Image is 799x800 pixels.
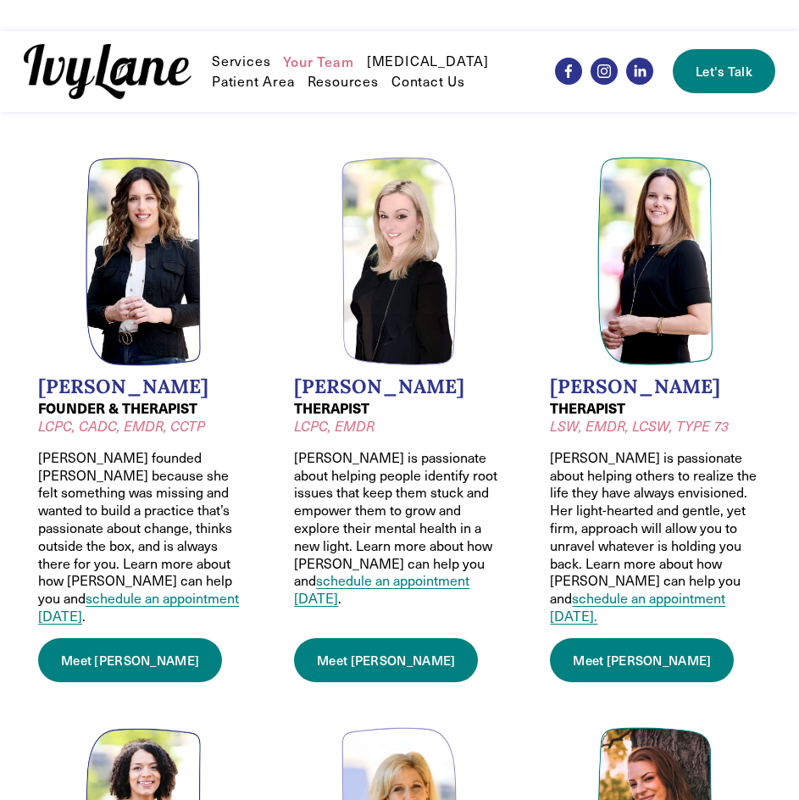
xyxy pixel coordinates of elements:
img: Headshot of Jessica Wilkiel, LCPC, EMDR. Meghan is a therapist at Ivy Lane Counseling. [341,157,458,366]
a: Contact Us [391,71,465,92]
em: LSW, EMDR, LCSW, TYPE 73 [550,417,729,435]
a: LinkedIn [626,58,653,85]
p: [PERSON_NAME] is passionate about helping people identify root issues that keep them stuck and em... [294,449,504,608]
a: Instagram [591,58,618,85]
a: Patient Area [212,71,295,92]
a: Meet [PERSON_NAME] [38,638,222,682]
a: schedule an appointment [DATE]. [550,589,725,625]
a: Facebook [555,58,582,85]
img: Headshot of Jodi Kautz, LSW, EMDR, TYPE 73, LCSW. Jodi is a therapist at Ivy Lane Counseling. [597,157,713,366]
a: Meet [PERSON_NAME] [294,638,478,682]
strong: THERAPIST [294,398,369,418]
p: [PERSON_NAME] founded [PERSON_NAME] because she felt something was missing and wanted to build a ... [38,449,248,625]
a: Meet [PERSON_NAME] [550,638,734,682]
h2: [PERSON_NAME] [550,375,760,398]
h2: [PERSON_NAME] [294,375,504,398]
a: schedule an appointment [DATE] [38,589,239,625]
a: schedule an appointment [DATE] [294,571,469,607]
a: Let's Talk [673,49,774,93]
a: folder dropdown [212,51,270,71]
p: [PERSON_NAME] is passionate about helping others to realize the life they have always envisioned.... [550,449,760,625]
strong: THERAPIST [550,398,625,418]
a: folder dropdown [308,71,379,92]
img: Headshot of Wendy Pawelski, LCPC, CADC, EMDR, CCTP. Wendy is a founder oft Ivy Lane Counseling [86,157,202,366]
em: LCPC, CADC, EMDR, CCTP [38,417,205,435]
strong: FOUNDER & THERAPIST [38,398,197,418]
img: Ivy Lane Counseling &mdash; Therapy that works for you [24,44,191,99]
h2: [PERSON_NAME] [38,375,248,398]
a: Your Team [283,51,353,71]
span: Resources [308,73,379,91]
a: [MEDICAL_DATA] [367,51,489,71]
em: LCPC, EMDR [294,417,375,435]
span: Services [212,53,270,70]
